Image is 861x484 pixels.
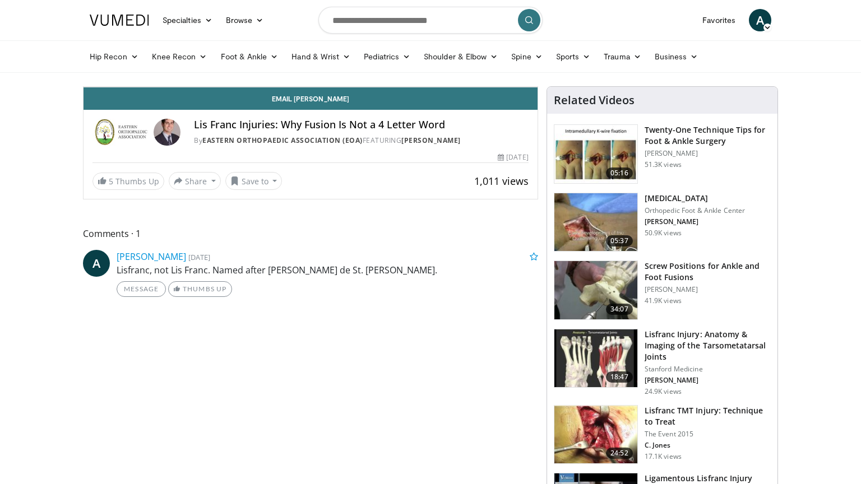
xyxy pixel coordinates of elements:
[117,250,186,263] a: [PERSON_NAME]
[554,405,771,464] a: 24:52 Lisfranc TMT Injury: Technique to Treat The Event 2015 C. Jones 17.1K views
[83,250,110,277] a: A
[109,176,113,187] span: 5
[645,124,771,147] h3: Twenty-One Technique Tips for Foot & Ankle Surgery
[645,329,771,362] h3: Lisfranc Injury: Anatomy & Imaging of the Tarsometatarsal Joints
[285,45,357,68] a: Hand & Wrist
[90,15,149,26] img: VuMedi Logo
[554,406,637,464] img: 184956fa-8010-450c-ab61-b39d3b62f7e2.150x105_q85_crop-smart_upscale.jpg
[645,387,682,396] p: 24.9K views
[554,260,771,320] a: 34:07 Screw Positions for Ankle and Foot Fusions [PERSON_NAME] 41.9K views
[188,252,210,262] small: [DATE]
[645,441,771,450] p: C. Jones
[554,124,771,184] a: 05:16 Twenty-One Technique Tips for Foot & Ankle Surgery [PERSON_NAME] 51.3K views
[401,136,461,145] a: [PERSON_NAME]
[117,263,538,277] p: Lisfranc, not Lis Franc. Named after [PERSON_NAME] de St. [PERSON_NAME].
[645,365,771,374] p: Stanford Medicine
[357,45,417,68] a: Pediatrics
[554,329,637,388] img: cf38df8d-9b01-422e-ad42-3a0389097cd5.150x105_q85_crop-smart_upscale.jpg
[84,87,538,110] a: Email [PERSON_NAME]
[749,9,771,31] a: A
[606,448,633,459] span: 24:52
[606,235,633,246] span: 05:37
[145,45,214,68] a: Knee Recon
[504,45,549,68] a: Spine
[554,94,635,107] h4: Related Videos
[83,45,145,68] a: Hip Recon
[417,45,504,68] a: Shoulder & Elbow
[474,174,529,188] span: 1,011 views
[154,119,180,146] img: Avatar
[597,45,648,68] a: Trauma
[645,296,682,305] p: 41.9K views
[606,304,633,315] span: 34:07
[318,7,543,34] input: Search topics, interventions
[549,45,598,68] a: Sports
[498,152,528,162] div: [DATE]
[554,329,771,396] a: 18:47 Lisfranc Injury: Anatomy & Imaging of the Tarsometatarsal Joints Stanford Medicine [PERSON_...
[645,149,771,158] p: [PERSON_NAME]
[225,172,283,190] button: Save to
[554,193,637,252] img: 545635_3.png.150x105_q85_crop-smart_upscale.jpg
[194,119,529,131] h4: Lis Franc Injuries: Why Fusion Is Not a 4 Letter Word
[83,226,538,241] span: Comments 1
[648,45,705,68] a: Business
[645,376,771,385] p: [PERSON_NAME]
[202,136,363,145] a: Eastern Orthopaedic Association (EOA)
[214,45,285,68] a: Foot & Ankle
[554,261,637,319] img: 67572_0000_3.png.150x105_q85_crop-smart_upscale.jpg
[194,136,529,146] div: By FEATURING
[645,430,771,439] p: The Event 2015
[219,9,271,31] a: Browse
[645,260,771,283] h3: Screw Positions for Ankle and Foot Fusions
[645,229,682,238] p: 50.9K views
[645,206,746,215] p: Orthopedic Foot & Ankle Center
[117,281,166,297] a: Message
[696,9,742,31] a: Favorites
[645,193,746,204] h3: [MEDICAL_DATA]
[554,193,771,252] a: 05:37 [MEDICAL_DATA] Orthopedic Foot & Ankle Center [PERSON_NAME] 50.9K views
[554,125,637,183] img: 6702e58c-22b3-47ce-9497-b1c0ae175c4c.150x105_q85_crop-smart_upscale.jpg
[92,119,149,146] img: Eastern Orthopaedic Association (EOA)
[606,371,633,383] span: 18:47
[92,173,164,190] a: 5 Thumbs Up
[645,452,682,461] p: 17.1K views
[645,217,746,226] p: [PERSON_NAME]
[156,9,219,31] a: Specialties
[645,160,682,169] p: 51.3K views
[645,405,771,427] h3: Lisfranc TMT Injury: Technique to Treat
[168,281,232,297] a: Thumbs Up
[169,172,221,190] button: Share
[606,167,633,179] span: 05:16
[645,285,771,294] p: [PERSON_NAME]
